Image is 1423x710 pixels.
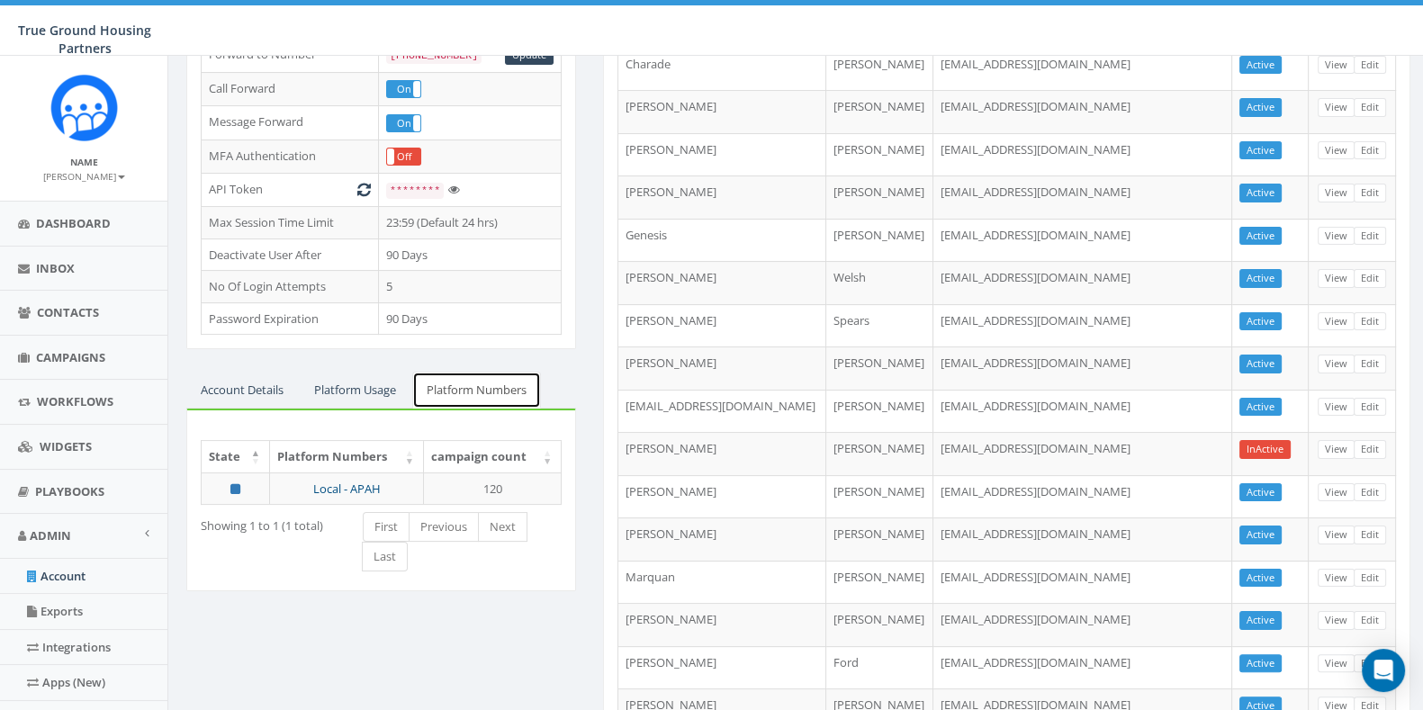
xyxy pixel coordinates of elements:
a: Edit [1354,440,1386,459]
a: Active [1239,569,1282,588]
span: Dashboard [36,215,111,231]
td: API Token [202,174,379,207]
a: View [1318,483,1355,502]
a: View [1318,312,1355,331]
a: Active [1239,56,1282,75]
td: 90 Days [378,238,561,271]
th: Platform Numbers: activate to sort column ascending [270,441,424,472]
td: Welsh [826,261,933,304]
td: [PERSON_NAME] [826,346,933,390]
a: Edit [1354,184,1386,202]
a: View [1318,98,1355,117]
a: Edit [1354,654,1386,673]
td: [PERSON_NAME] [826,48,933,91]
td: 120 [424,472,562,505]
td: Password Expiration [202,302,379,335]
a: Active [1239,269,1282,288]
a: View [1318,569,1355,588]
td: [EMAIL_ADDRESS][DOMAIN_NAME] [933,133,1232,176]
a: Edit [1354,56,1386,75]
td: [PERSON_NAME] [826,133,933,176]
td: MFA Authentication [202,139,379,174]
a: Account Details [186,372,298,409]
a: Edit [1354,398,1386,417]
a: Platform Numbers [412,372,541,409]
td: [EMAIL_ADDRESS][DOMAIN_NAME] [933,90,1232,133]
a: View [1318,141,1355,160]
td: [EMAIL_ADDRESS][DOMAIN_NAME] [933,346,1232,390]
td: [PERSON_NAME] [826,390,933,433]
div: OnOff [386,148,421,166]
td: [PERSON_NAME] [618,90,825,133]
td: 90 Days [378,302,561,335]
span: Workflows [37,393,113,409]
td: [PERSON_NAME] [826,219,933,262]
a: View [1318,355,1355,373]
td: 5 [378,271,561,303]
a: First [363,512,410,542]
a: View [1318,227,1355,246]
td: [EMAIL_ADDRESS][DOMAIN_NAME] [933,603,1232,646]
a: Active [1239,611,1282,630]
td: [EMAIL_ADDRESS][DOMAIN_NAME] [933,646,1232,689]
code: [PHONE_NUMBER] [386,48,482,64]
td: [PERSON_NAME] [618,603,825,646]
a: [PERSON_NAME] [43,167,125,184]
td: [EMAIL_ADDRESS][DOMAIN_NAME] [933,219,1232,262]
span: Admin [30,527,71,544]
td: Message Forward [202,106,379,140]
td: [EMAIL_ADDRESS][DOMAIN_NAME] [933,390,1232,433]
td: [PERSON_NAME] [618,175,825,219]
a: View [1318,440,1355,459]
td: [EMAIL_ADDRESS][DOMAIN_NAME] [933,432,1232,475]
a: View [1318,269,1355,288]
td: [PERSON_NAME] [618,346,825,390]
td: [PERSON_NAME] [618,304,825,347]
a: Active [1239,398,1282,417]
td: [PERSON_NAME] [826,90,933,133]
a: Next [478,512,527,542]
td: [EMAIL_ADDRESS][DOMAIN_NAME] [933,175,1232,219]
small: [PERSON_NAME] [43,170,125,183]
td: No Of Login Attempts [202,271,379,303]
td: Genesis [618,219,825,262]
td: [PERSON_NAME] [618,133,825,176]
td: [EMAIL_ADDRESS][DOMAIN_NAME] [933,517,1232,561]
a: Edit [1354,141,1386,160]
a: Edit [1354,269,1386,288]
td: [PERSON_NAME] [826,432,933,475]
a: Local - APAH [313,481,381,497]
a: Edit [1354,526,1386,544]
span: Widgets [40,438,92,454]
a: Active [1239,526,1282,544]
th: State: activate to sort column descending [202,441,270,472]
a: View [1318,654,1355,673]
a: Edit [1354,312,1386,331]
span: Contacts [37,304,99,320]
div: Showing 1 to 1 (1 total) [201,510,336,535]
a: Active [1239,483,1282,502]
a: Active [1239,184,1282,202]
div: Open Intercom Messenger [1362,649,1405,692]
td: [PERSON_NAME] [618,261,825,304]
div: OnOff [386,114,421,132]
td: [PERSON_NAME] [618,646,825,689]
a: View [1318,398,1355,417]
td: [PERSON_NAME] [826,603,933,646]
a: Edit [1354,227,1386,246]
td: [EMAIL_ADDRESS][DOMAIN_NAME] [618,390,825,433]
a: Active [1239,654,1282,673]
td: Deactivate User After [202,238,379,271]
small: Name [70,156,98,168]
label: On [387,115,420,131]
td: [PERSON_NAME] [618,517,825,561]
a: View [1318,184,1355,202]
th: campaign count: activate to sort column ascending [424,441,562,472]
a: InActive [1239,440,1291,459]
a: Last [362,542,408,571]
td: Spears [826,304,933,347]
img: Rally_Corp_Logo_1.png [50,74,118,141]
td: Call Forward [202,72,379,106]
a: View [1318,526,1355,544]
a: Edit [1354,569,1386,588]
